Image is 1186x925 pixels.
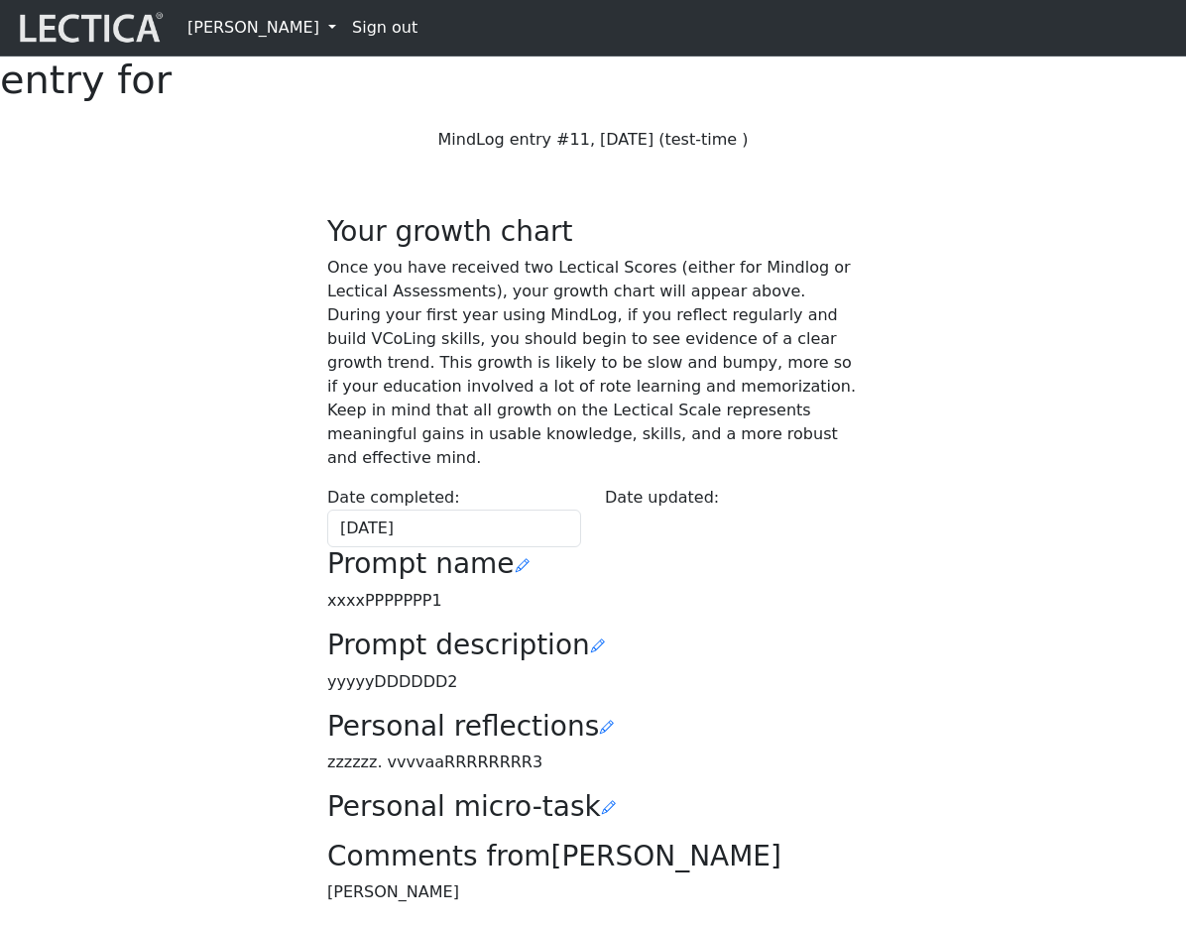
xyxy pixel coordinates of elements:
span: [PERSON_NAME] [551,840,781,872]
p: zzzzzz. vvvvaaRRRRRRRR3 [327,751,859,774]
p: [PERSON_NAME] [327,880,859,904]
h3: Comments from [327,840,859,873]
h3: Your growth chart [327,215,859,249]
h3: Personal micro-task [327,790,859,824]
h3: Prompt description [327,629,859,662]
h3: Personal reflections [327,710,859,744]
p: yyyyyDDDDDD2 [327,670,859,694]
a: Sign out [344,8,425,48]
p: Once you have received two Lectical Scores (either for Mindlog or Lectical Assessments), your gro... [327,256,859,470]
h3: Prompt name [327,547,859,581]
a: [PERSON_NAME] [179,8,344,48]
label: Date completed: [327,486,460,510]
img: lecticalive [15,9,164,47]
div: Date updated: [593,486,871,547]
p: xxxxPPPPPPP1 [327,589,859,613]
p: MindLog entry #11, [DATE] (test-time ) [327,128,859,152]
